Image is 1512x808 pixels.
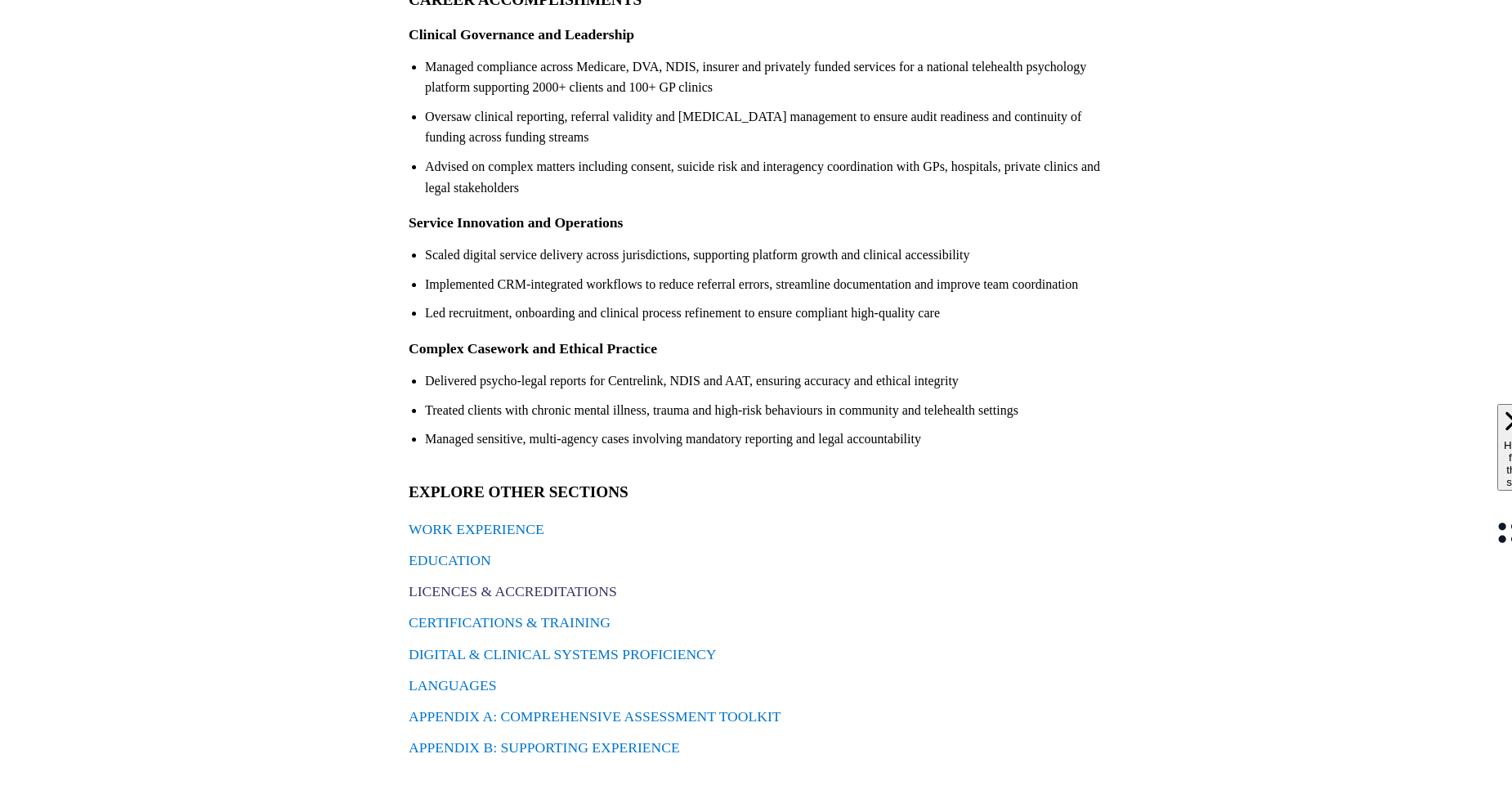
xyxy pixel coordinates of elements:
li: Managed compliance across Medicare, DVA, NDIS, insurer and privately funded services for a nation... [425,56,1103,98]
a: CERTIFICATIONS & TRAINING [409,614,611,631]
li: Oversaw clinical reporting, referral validity and [MEDICAL_DATA] management to ensure audit readi... [425,106,1103,148]
li: Managed sensitive, multi-agency cases involving mandatory reporting and legal accountability [425,429,1103,450]
a: LANGUAGES [409,677,497,694]
li: Led recruitment, onboarding and clinical process refinement to ensure compliant high-quality care [425,303,1103,324]
a: EDUCATION [409,552,491,568]
h3: Service Innovation and Operations [409,214,1103,231]
h3: Complex Casework and Ethical Practice [409,340,1103,357]
a: DIGITAL & CLINICAL SYSTEMS PROFICIENCY [409,646,717,662]
a: APPENDIX B: SUPPORTING EXPERIENCE [409,739,680,756]
a: WORK EXPERIENCE [409,521,544,537]
li: Delivered psycho-legal reports for Centrelink, NDIS and AAT, ensuring accuracy and ethical integrity [425,370,1103,392]
a: LICENCES & ACCREDITATIONS [409,583,617,599]
li: Scaled digital service delivery across jurisdictions, supporting platform growth and clinical acc... [425,245,1103,266]
h3: Clinical Governance and Leadership [409,26,1103,43]
li: Implemented CRM-integrated workflows to reduce referral errors, streamline documentation and impr... [425,274,1103,295]
li: Treated clients with chronic mental illness, trauma and high-risk behaviours in community and tel... [425,400,1103,421]
li: Advised on complex matters including consent, suicide risk and interagency coordination with GPs,... [425,156,1103,198]
a: APPENDIX A: COMPREHENSIVE ASSESSMENT TOOLKIT [409,708,781,725]
h2: EXPLORE OTHER SECTIONS [409,483,1103,501]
